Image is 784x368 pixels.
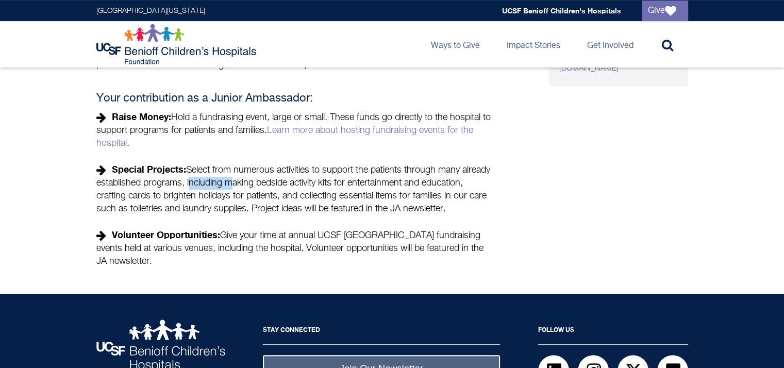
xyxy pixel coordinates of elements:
a: Get Involved [579,21,642,68]
strong: Raise Money: [112,111,171,122]
h2: Stay Connected [263,320,500,345]
a: Learn more about hosting fundraising events for the hospital [96,126,473,148]
img: Logo for UCSF Benioff Children's Hospitals Foundation [96,24,259,65]
h4: Your contribution as a Junior Ambassador: [96,92,493,105]
a: Impact Stories [498,21,569,68]
strong: Special Projects: [112,163,186,175]
a: [GEOGRAPHIC_DATA][US_STATE] [96,7,205,14]
h2: Follow Us [538,320,688,345]
p: Give your time at annual UCSF [GEOGRAPHIC_DATA] fundraising events held at various venues, includ... [96,228,493,268]
p: Hold a fundraising event, large or small. These funds go directly to the hospital to support prog... [96,110,493,150]
a: Give [642,1,688,21]
a: UCSF Benioff Children's Hospitals [502,6,621,15]
strong: Volunteer Opportunities: [112,229,220,240]
p: Select from numerous activities to support the patients through many already established programs... [96,163,493,215]
a: Ways to Give [423,21,488,68]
